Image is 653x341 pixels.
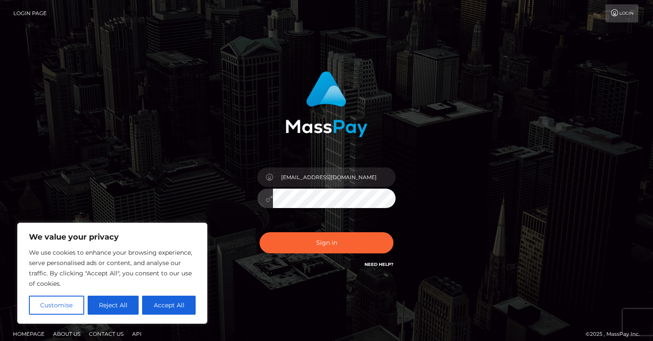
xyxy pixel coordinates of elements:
[86,327,127,341] a: Contact Us
[285,71,368,137] img: MassPay Login
[365,262,393,267] a: Need Help?
[260,232,393,253] button: Sign in
[273,167,396,187] input: Username...
[605,4,638,22] a: Login
[29,247,196,289] p: We use cookies to enhance your browsing experience, serve personalised ads or content, and analys...
[17,223,207,324] div: We value your privacy
[10,327,48,341] a: Homepage
[50,327,84,341] a: About Us
[29,232,196,242] p: We value your privacy
[142,296,196,315] button: Accept All
[88,296,139,315] button: Reject All
[586,329,647,339] div: © 2025 , MassPay Inc.
[129,327,145,341] a: API
[13,4,47,22] a: Login Page
[29,296,84,315] button: Customise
